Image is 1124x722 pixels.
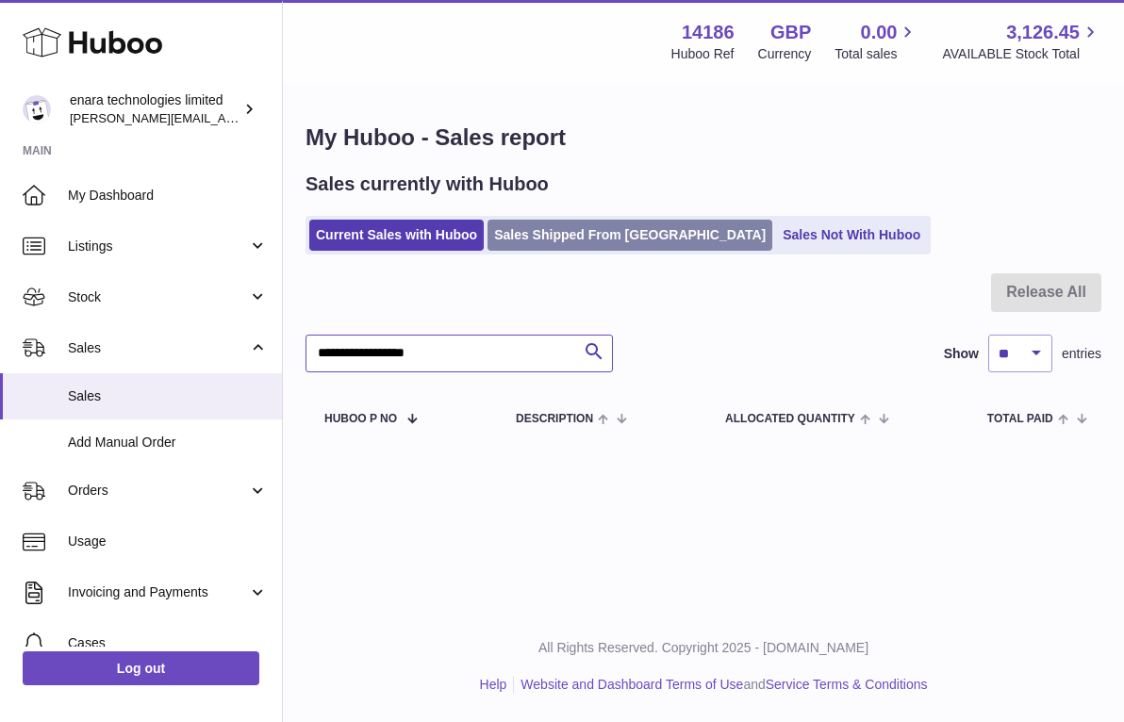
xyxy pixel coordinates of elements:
[23,651,259,685] a: Log out
[68,387,268,405] span: Sales
[1062,345,1101,363] span: entries
[987,413,1053,425] span: Total paid
[776,220,927,251] a: Sales Not With Huboo
[68,634,268,652] span: Cases
[671,45,735,63] div: Huboo Ref
[944,345,979,363] label: Show
[682,20,735,45] strong: 14186
[324,413,397,425] span: Huboo P no
[70,110,378,125] span: [PERSON_NAME][EMAIL_ADDRESS][DOMAIN_NAME]
[68,187,268,205] span: My Dashboard
[514,676,927,694] li: and
[766,677,928,692] a: Service Terms & Conditions
[68,583,248,601] span: Invoicing and Payments
[1006,20,1080,45] span: 3,126.45
[306,123,1101,153] h1: My Huboo - Sales report
[68,339,248,357] span: Sales
[306,172,549,197] h2: Sales currently with Huboo
[516,413,593,425] span: Description
[861,20,898,45] span: 0.00
[23,95,51,123] img: Dee@enara.co
[521,677,743,692] a: Website and Dashboard Terms of Use
[835,20,918,63] a: 0.00 Total sales
[480,677,507,692] a: Help
[68,533,268,550] span: Usage
[942,20,1101,63] a: 3,126.45 AVAILABLE Stock Total
[835,45,918,63] span: Total sales
[488,220,772,251] a: Sales Shipped From [GEOGRAPHIC_DATA]
[68,288,248,306] span: Stock
[68,482,248,500] span: Orders
[309,220,484,251] a: Current Sales with Huboo
[942,45,1101,63] span: AVAILABLE Stock Total
[68,238,248,255] span: Listings
[298,639,1109,657] p: All Rights Reserved. Copyright 2025 - [DOMAIN_NAME]
[770,20,811,45] strong: GBP
[758,45,812,63] div: Currency
[70,91,240,127] div: enara technologies limited
[68,434,268,451] span: Add Manual Order
[725,413,855,425] span: ALLOCATED Quantity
